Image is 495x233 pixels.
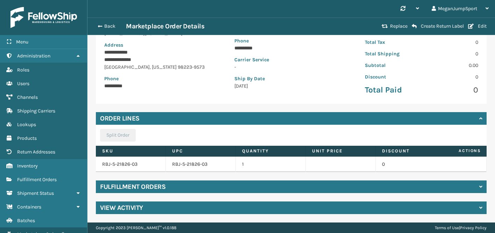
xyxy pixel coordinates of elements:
p: 0.00 [426,62,478,69]
span: Channels [17,94,38,100]
i: Edit [468,24,474,29]
span: Users [17,81,29,87]
label: Quantity [242,148,299,154]
span: Containers [17,204,41,210]
td: 1 [236,157,306,172]
span: Batches [17,218,35,224]
p: Phone [104,75,218,82]
p: 0 [426,85,478,95]
span: Shipment Status [17,190,54,196]
p: Discount [365,73,417,81]
span: Lookups [17,122,36,128]
p: Subtotal [365,62,417,69]
span: Administration [17,53,50,59]
label: Unit Price [312,148,369,154]
label: SKU [102,148,159,154]
button: Split Order [100,129,136,142]
p: [GEOGRAPHIC_DATA] , [US_STATE] 98223-9573 [104,63,218,71]
p: 0 [426,73,478,81]
p: 0 [426,50,478,57]
h4: View Activity [100,204,143,212]
span: Inventory [17,163,38,169]
span: Actions [437,145,485,157]
i: Replace [382,24,388,29]
p: [DATE] [234,82,348,90]
h3: Marketplace Order Details [126,22,204,30]
p: Carrier Service [234,56,348,63]
img: logo [10,7,77,28]
button: Create Return Label [410,23,466,29]
a: Terms of Use [435,225,459,230]
p: Copyright 2023 [PERSON_NAME]™ v 1.0.188 [96,222,176,233]
span: Address [104,42,123,48]
span: Return Addresses [17,149,55,155]
a: RBJ-S-21826-03 [102,161,137,167]
span: Menu [16,39,28,45]
p: Ship By Date [234,75,348,82]
p: Total Shipping [365,50,417,57]
h4: Order Lines [100,114,140,123]
label: UPC [172,148,229,154]
p: Total Tax [365,39,417,46]
a: Privacy Policy [460,225,487,230]
button: Edit [466,23,489,29]
p: - [234,63,348,71]
p: Phone [234,37,348,44]
div: | [435,222,487,233]
span: Shipping Carriers [17,108,55,114]
td: 0 [376,157,446,172]
i: Create Return Label [412,23,417,29]
p: 0 [426,39,478,46]
p: Total Paid [365,85,417,95]
button: Back [94,23,126,29]
button: Replace [380,23,410,29]
td: RBJ-S-21826-03 [166,157,236,172]
h4: Fulfillment Orders [100,183,165,191]
label: Discount [382,148,439,154]
span: Products [17,135,37,141]
span: Fulfillment Orders [17,177,57,183]
span: Roles [17,67,29,73]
